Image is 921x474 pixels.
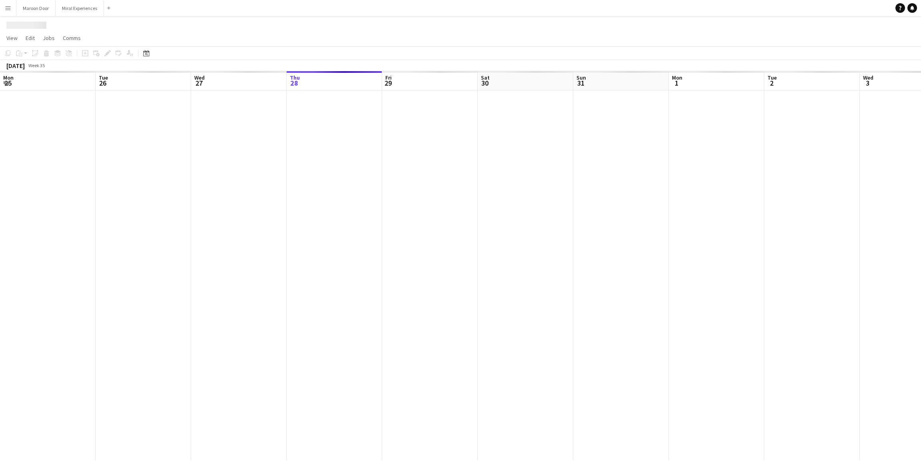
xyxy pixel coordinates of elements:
span: 3 [862,78,873,88]
span: 1 [671,78,682,88]
a: View [3,33,21,43]
button: Miral Experiences [56,0,104,16]
span: 25 [2,78,14,88]
span: Mon [672,74,682,81]
span: Edit [26,34,35,42]
span: Tue [767,74,777,81]
span: Wed [863,74,873,81]
span: Thu [290,74,300,81]
span: 28 [289,78,300,88]
span: Wed [194,74,205,81]
span: 27 [193,78,205,88]
button: Maroon Door [16,0,56,16]
a: Edit [22,33,38,43]
div: [DATE] [6,62,25,70]
span: 30 [480,78,490,88]
span: 31 [575,78,586,88]
span: Week 35 [26,62,46,68]
span: View [6,34,18,42]
span: 29 [384,78,392,88]
span: Mon [3,74,14,81]
a: Jobs [40,33,58,43]
span: Sun [576,74,586,81]
a: Comms [60,33,84,43]
span: 26 [98,78,108,88]
span: Tue [99,74,108,81]
span: Fri [385,74,392,81]
span: 2 [766,78,777,88]
span: Comms [63,34,81,42]
span: Sat [481,74,490,81]
span: Jobs [43,34,55,42]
